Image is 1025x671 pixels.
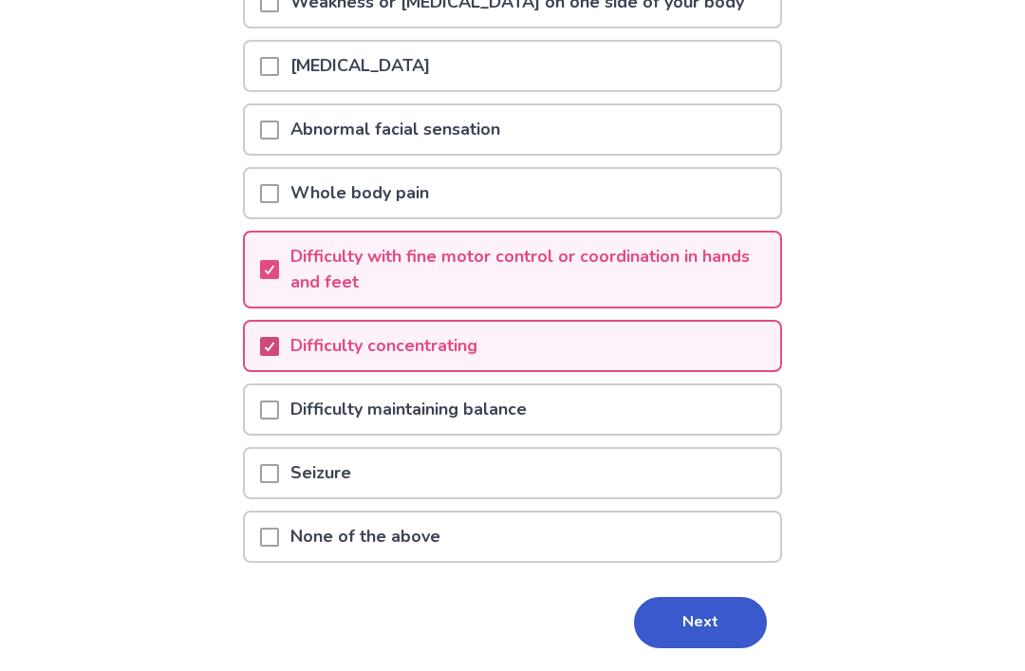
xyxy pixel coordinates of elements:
p: Abnormal facial sensation [279,105,512,154]
p: Difficulty maintaining balance [279,385,538,434]
p: Whole body pain [279,169,440,217]
p: None of the above [279,513,452,561]
button: Next [634,597,767,648]
p: [MEDICAL_DATA] [279,42,441,90]
p: Difficulty concentrating [279,322,489,370]
p: Seizure [279,449,363,497]
p: Difficulty with fine motor control or coordination in hands and feet [279,233,780,307]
